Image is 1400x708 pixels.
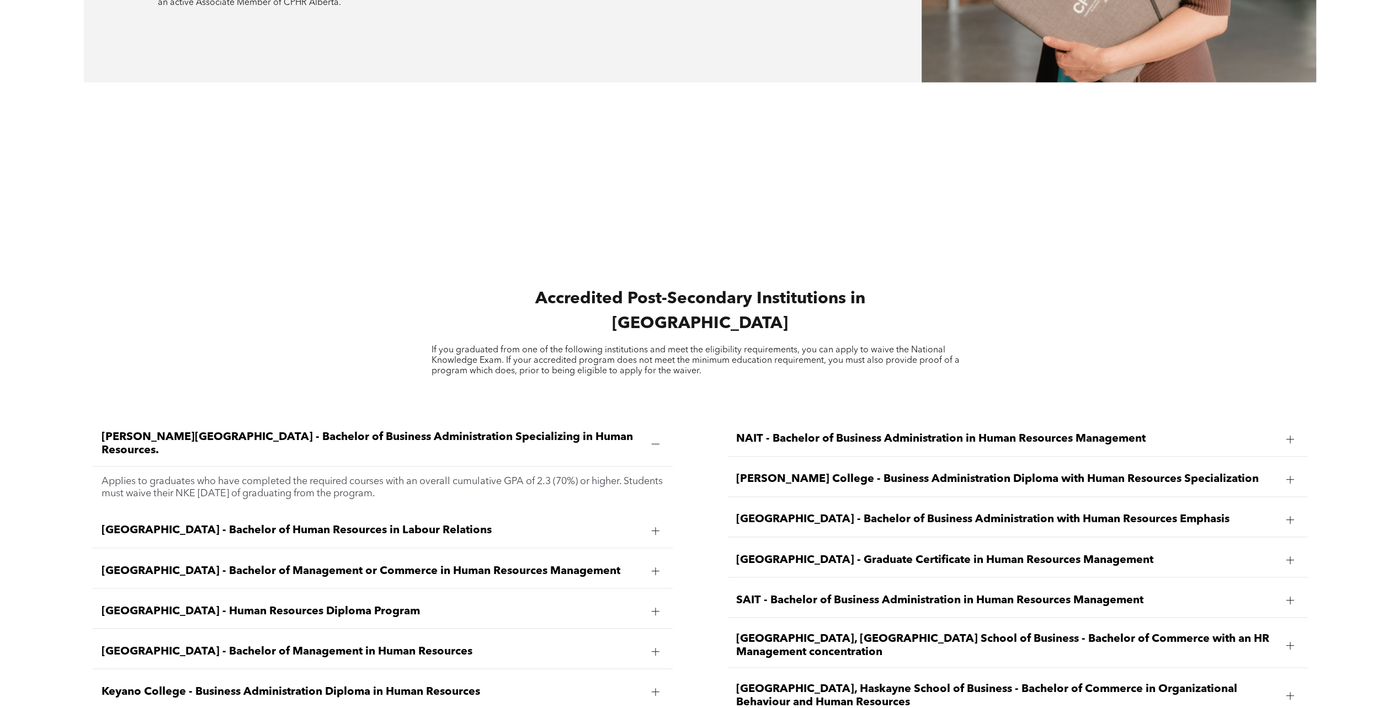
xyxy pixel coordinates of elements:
[736,593,1277,607] span: SAIT - Bachelor of Business Administration in Human Resources Management
[736,513,1277,526] span: [GEOGRAPHIC_DATA] - Bachelor of Business Administration with Human Resources Emphasis
[102,645,643,658] span: [GEOGRAPHIC_DATA] - Bachelor of Management in Human Resources
[736,432,1277,446] span: NAIT - Bachelor of Business Administration in Human Resources Management
[736,553,1277,566] span: [GEOGRAPHIC_DATA] - Graduate Certificate in Human Resources Management
[432,346,960,376] span: If you graduated from one of the following institutions and meet the eligibility requirements, yo...
[102,685,643,698] span: Keyano College - Business Administration Diploma in Human Resources
[736,632,1277,658] span: [GEOGRAPHIC_DATA], [GEOGRAPHIC_DATA] School of Business - Bachelor of Commerce with an HR Managem...
[736,473,1277,486] span: [PERSON_NAME] College - Business Administration Diploma with Human Resources Specialization
[102,604,643,618] span: [GEOGRAPHIC_DATA] - Human Resources Diploma Program
[102,475,664,500] p: Applies to graduates who have completed the required courses with an overall cumulative GPA of 2....
[102,431,643,457] span: [PERSON_NAME][GEOGRAPHIC_DATA] - Bachelor of Business Administration Specializing in Human Resour...
[535,291,865,332] span: Accredited Post-Secondary Institutions in [GEOGRAPHIC_DATA]
[102,564,643,577] span: [GEOGRAPHIC_DATA] - Bachelor of Management or Commerce in Human Resources Management
[102,524,643,537] span: [GEOGRAPHIC_DATA] - Bachelor of Human Resources in Labour Relations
